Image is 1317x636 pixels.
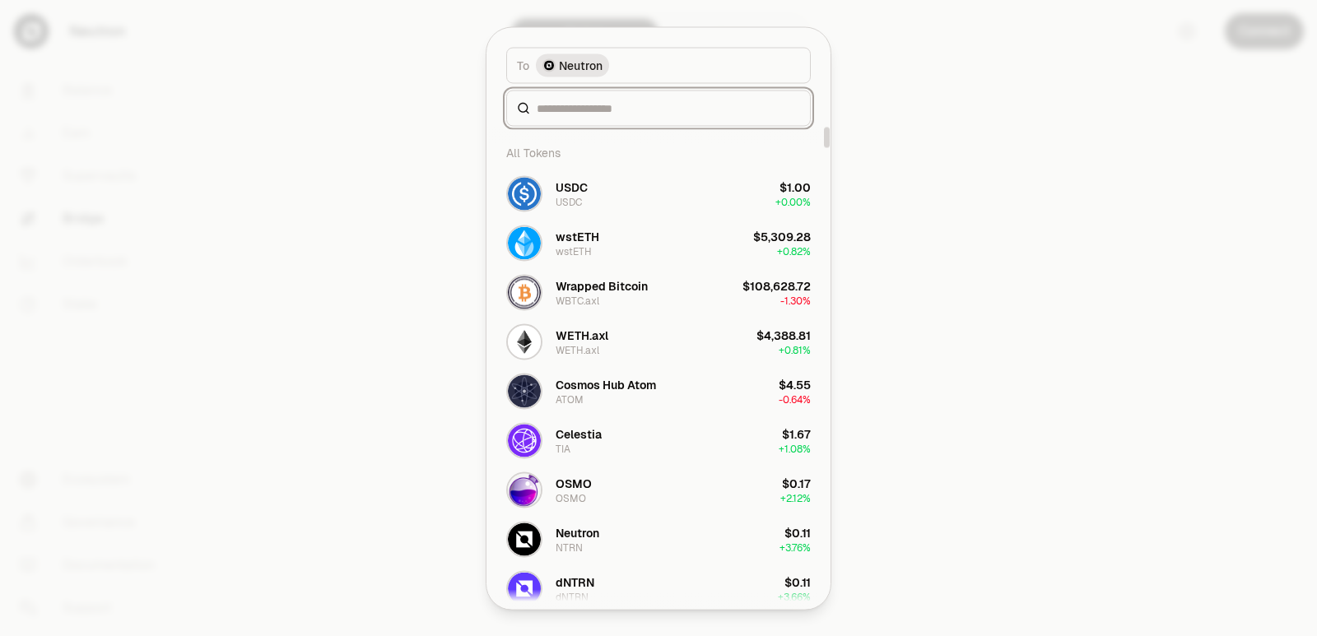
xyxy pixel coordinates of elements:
[556,475,592,491] div: OSMO
[556,524,599,541] div: Neutron
[517,57,529,73] span: To
[778,590,811,603] span: + 3.66%
[779,392,811,406] span: -0.64%
[508,276,541,309] img: WBTC.axl Logo
[496,169,821,218] button: USDC LogoUSDCUSDC$1.00+0.00%
[556,541,583,554] div: NTRN
[775,195,811,208] span: + 0.00%
[508,374,541,407] img: ATOM Logo
[784,573,811,590] div: $0.11
[508,177,541,210] img: USDC Logo
[496,366,821,415] button: ATOM LogoCosmos Hub AtomATOM$4.55-0.64%
[508,572,541,605] img: dNTRN Logo
[782,425,811,442] div: $1.67
[756,327,811,343] div: $4,388.81
[784,524,811,541] div: $0.11
[496,218,821,267] button: wstETH LogowstETHwstETH$5,309.28+0.82%
[779,179,811,195] div: $1.00
[753,228,811,244] div: $5,309.28
[496,415,821,465] button: TIA LogoCelestiaTIA$1.67+1.08%
[780,294,811,307] span: -1.30%
[508,473,541,506] img: OSMO Logo
[556,244,592,258] div: wstETH
[782,475,811,491] div: $0.17
[556,392,584,406] div: ATOM
[556,343,599,356] div: WETH.axl
[496,465,821,514] button: OSMO LogoOSMOOSMO$0.17+2.12%
[508,325,541,358] img: WETH.axl Logo
[556,294,599,307] div: WBTC.axl
[556,442,570,455] div: TIA
[777,244,811,258] span: + 0.82%
[508,226,541,259] img: wstETH Logo
[556,327,608,343] div: WETH.axl
[779,343,811,356] span: + 0.81%
[506,47,811,83] button: ToNeutron LogoNeutron
[556,425,602,442] div: Celestia
[508,522,541,555] img: NTRN Logo
[496,136,821,169] div: All Tokens
[556,573,594,590] div: dNTRN
[556,179,588,195] div: USDC
[496,564,821,613] button: dNTRN LogodNTRNdNTRN$0.11+3.66%
[556,195,582,208] div: USDC
[556,228,599,244] div: wstETH
[496,267,821,317] button: WBTC.axl LogoWrapped BitcoinWBTC.axl$108,628.72-1.30%
[779,376,811,392] div: $4.55
[556,491,586,504] div: OSMO
[544,60,554,70] img: Neutron Logo
[556,277,648,294] div: Wrapped Bitcoin
[556,590,589,603] div: dNTRN
[780,491,811,504] span: + 2.12%
[496,514,821,564] button: NTRN LogoNeutronNTRN$0.11+3.76%
[559,57,603,73] span: Neutron
[508,424,541,457] img: TIA Logo
[742,277,811,294] div: $108,628.72
[496,317,821,366] button: WETH.axl LogoWETH.axlWETH.axl$4,388.81+0.81%
[779,541,811,554] span: + 3.76%
[556,376,656,392] div: Cosmos Hub Atom
[779,442,811,455] span: + 1.08%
